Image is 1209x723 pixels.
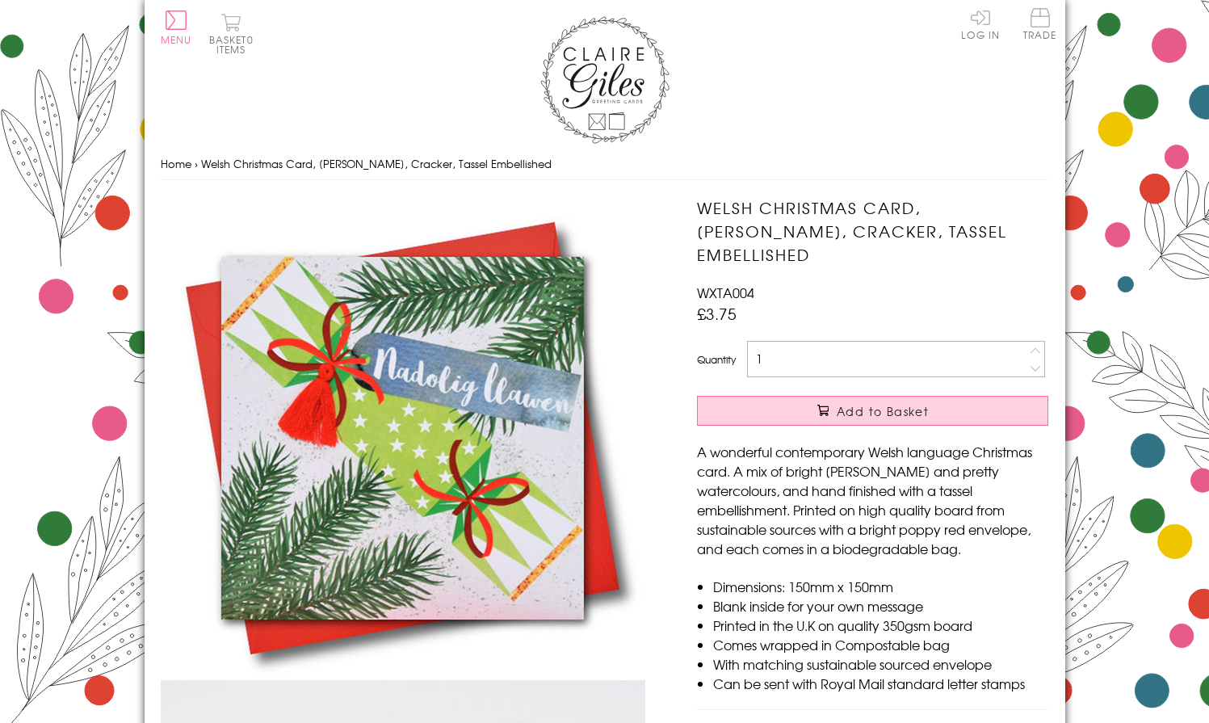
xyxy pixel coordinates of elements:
[713,616,1048,635] li: Printed in the U.K on quality 350gsm board
[1023,8,1057,40] span: Trade
[697,396,1048,426] button: Add to Basket
[161,32,192,47] span: Menu
[1023,8,1057,43] a: Trade
[697,352,736,367] label: Quantity
[713,635,1048,654] li: Comes wrapped in Compostable bag
[540,16,670,144] img: Claire Giles Greetings Cards
[713,654,1048,674] li: With matching sustainable sourced envelope
[161,156,191,171] a: Home
[713,596,1048,616] li: Blank inside for your own message
[837,403,929,419] span: Add to Basket
[161,148,1049,181] nav: breadcrumbs
[961,8,1000,40] a: Log In
[201,156,552,171] span: Welsh Christmas Card, [PERSON_NAME], Cracker, Tassel Embellished
[195,156,198,171] span: ›
[697,196,1048,266] h1: Welsh Christmas Card, [PERSON_NAME], Cracker, Tassel Embellished
[713,577,1048,596] li: Dimensions: 150mm x 150mm
[697,442,1048,558] p: A wonderful contemporary Welsh language Christmas card. A mix of bright [PERSON_NAME] and pretty ...
[697,302,737,325] span: £3.75
[209,13,254,54] button: Basket0 items
[216,32,254,57] span: 0 items
[697,283,754,302] span: WXTA004
[161,196,645,680] img: Welsh Christmas Card, Nadolig Llawen, Cracker, Tassel Embellished
[713,674,1048,693] li: Can be sent with Royal Mail standard letter stamps
[161,11,192,44] button: Menu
